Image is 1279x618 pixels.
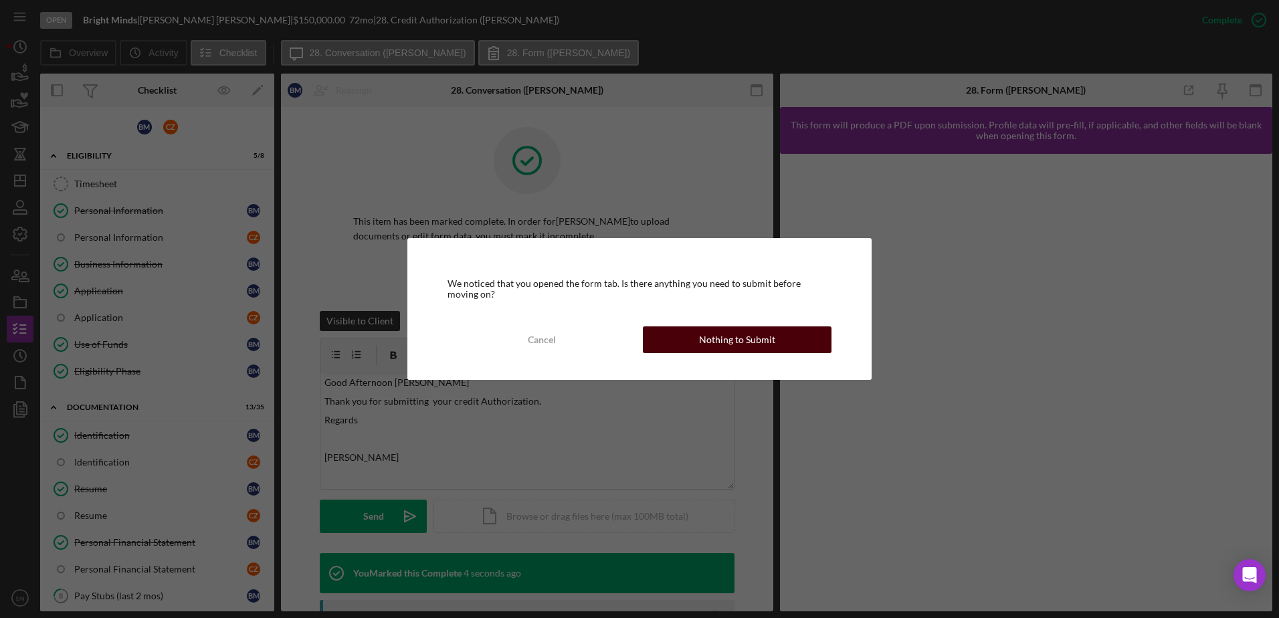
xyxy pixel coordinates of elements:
div: We noticed that you opened the form tab. Is there anything you need to submit before moving on? [448,278,831,300]
div: Cancel [528,326,556,353]
div: Open Intercom Messenger [1234,559,1266,591]
button: Cancel [448,326,636,353]
button: Nothing to Submit [643,326,831,353]
div: Nothing to Submit [699,326,775,353]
